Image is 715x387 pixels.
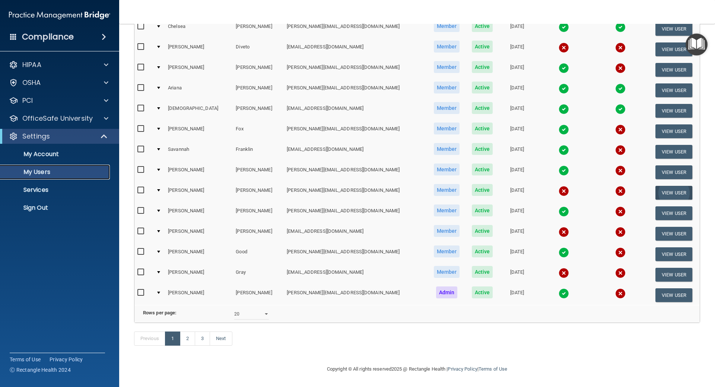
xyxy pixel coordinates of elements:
[233,39,284,60] td: Diveto
[284,60,428,80] td: [PERSON_NAME][EMAIL_ADDRESS][DOMAIN_NAME]
[472,82,493,93] span: Active
[499,264,536,285] td: [DATE]
[165,80,233,101] td: Ariana
[195,332,210,346] a: 3
[559,186,569,196] img: cross.ca9f0e7f.svg
[615,22,626,32] img: tick.e7d51cea.svg
[479,366,507,372] a: Terms of Use
[655,63,692,77] button: View User
[615,165,626,176] img: cross.ca9f0e7f.svg
[233,183,284,203] td: [PERSON_NAME]
[615,206,626,217] img: cross.ca9f0e7f.svg
[165,244,233,264] td: [PERSON_NAME]
[686,34,708,55] button: Open Resource Center
[655,165,692,179] button: View User
[210,332,232,346] a: Next
[472,184,493,196] span: Active
[233,142,284,162] td: Franklin
[436,286,458,298] span: Admin
[499,285,536,305] td: [DATE]
[434,164,460,175] span: Member
[284,264,428,285] td: [EMAIL_ADDRESS][DOMAIN_NAME]
[165,39,233,60] td: [PERSON_NAME]
[559,247,569,258] img: tick.e7d51cea.svg
[434,204,460,216] span: Member
[22,32,74,42] h4: Compliance
[559,206,569,217] img: tick.e7d51cea.svg
[233,264,284,285] td: Gray
[434,20,460,32] span: Member
[559,268,569,278] img: cross.ca9f0e7f.svg
[499,223,536,244] td: [DATE]
[284,223,428,244] td: [EMAIL_ADDRESS][DOMAIN_NAME]
[143,310,177,315] b: Rows per page:
[9,78,108,87] a: OSHA
[10,356,41,363] a: Terms of Use
[472,41,493,53] span: Active
[284,285,428,305] td: [PERSON_NAME][EMAIL_ADDRESS][DOMAIN_NAME]
[281,357,553,381] div: Copyright © All rights reserved 2025 @ Rectangle Health | |
[165,264,233,285] td: [PERSON_NAME]
[655,186,692,200] button: View User
[559,227,569,237] img: cross.ca9f0e7f.svg
[615,288,626,299] img: cross.ca9f0e7f.svg
[165,285,233,305] td: [PERSON_NAME]
[284,203,428,223] td: [PERSON_NAME][EMAIL_ADDRESS][DOMAIN_NAME]
[559,63,569,73] img: tick.e7d51cea.svg
[434,102,460,114] span: Member
[22,96,33,105] p: PCI
[499,203,536,223] td: [DATE]
[615,83,626,94] img: tick.e7d51cea.svg
[615,63,626,73] img: cross.ca9f0e7f.svg
[434,245,460,257] span: Member
[233,203,284,223] td: [PERSON_NAME]
[233,285,284,305] td: [PERSON_NAME]
[284,19,428,39] td: [PERSON_NAME][EMAIL_ADDRESS][DOMAIN_NAME]
[9,132,108,141] a: Settings
[655,104,692,118] button: View User
[9,8,110,23] img: PMB logo
[165,223,233,244] td: [PERSON_NAME]
[472,123,493,134] span: Active
[499,39,536,60] td: [DATE]
[233,19,284,39] td: [PERSON_NAME]
[615,42,626,53] img: cross.ca9f0e7f.svg
[9,96,108,105] a: PCI
[655,83,692,97] button: View User
[50,356,83,363] a: Privacy Policy
[284,39,428,60] td: [EMAIL_ADDRESS][DOMAIN_NAME]
[472,266,493,278] span: Active
[615,227,626,237] img: cross.ca9f0e7f.svg
[559,22,569,32] img: tick.e7d51cea.svg
[5,204,107,212] p: Sign Out
[22,114,93,123] p: OfficeSafe University
[233,223,284,244] td: [PERSON_NAME]
[615,124,626,135] img: cross.ca9f0e7f.svg
[499,244,536,264] td: [DATE]
[165,19,233,39] td: Chelsea
[655,206,692,220] button: View User
[559,124,569,135] img: tick.e7d51cea.svg
[615,104,626,114] img: tick.e7d51cea.svg
[10,366,71,374] span: Ⓒ Rectangle Health 2024
[655,288,692,302] button: View User
[134,332,165,346] a: Previous
[448,366,477,372] a: Privacy Policy
[165,162,233,183] td: [PERSON_NAME]
[655,124,692,138] button: View User
[165,121,233,142] td: [PERSON_NAME]
[499,101,536,121] td: [DATE]
[499,142,536,162] td: [DATE]
[615,268,626,278] img: cross.ca9f0e7f.svg
[22,78,41,87] p: OSHA
[9,114,108,123] a: OfficeSafe University
[499,121,536,142] td: [DATE]
[434,143,460,155] span: Member
[233,101,284,121] td: [PERSON_NAME]
[233,121,284,142] td: Fox
[434,82,460,93] span: Member
[499,80,536,101] td: [DATE]
[655,227,692,241] button: View User
[165,183,233,203] td: [PERSON_NAME]
[586,334,706,364] iframe: Drift Widget Chat Controller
